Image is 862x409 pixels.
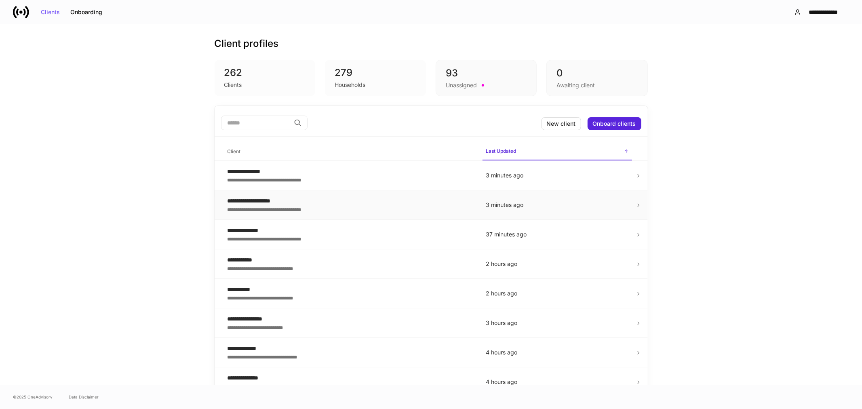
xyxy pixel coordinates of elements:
button: Onboard clients [588,117,641,130]
div: 279 [335,66,416,79]
p: 4 hours ago [486,348,629,356]
div: Households [335,81,365,89]
p: 3 hours ago [486,319,629,327]
div: Clients [224,81,242,89]
p: 3 minutes ago [486,171,629,179]
div: 0 [556,67,637,80]
p: 2 hours ago [486,289,629,297]
button: New client [542,117,581,130]
p: 4 hours ago [486,378,629,386]
div: New client [547,121,576,126]
div: 0Awaiting client [546,60,647,96]
div: 262 [224,66,306,79]
p: 37 minutes ago [486,230,629,238]
button: Onboarding [65,6,107,19]
p: 2 hours ago [486,260,629,268]
div: 93Unassigned [436,60,537,96]
div: Clients [41,9,60,15]
span: Last Updated [483,143,632,160]
div: Onboarding [70,9,102,15]
h6: Last Updated [486,147,516,155]
div: Onboard clients [593,121,636,126]
div: 93 [446,67,527,80]
h3: Client profiles [215,37,279,50]
h6: Client [228,148,241,155]
a: Data Disclaimer [69,394,99,400]
div: Unassigned [446,81,477,89]
button: Clients [36,6,65,19]
p: 3 minutes ago [486,201,629,209]
span: Client [224,143,476,160]
div: Awaiting client [556,81,595,89]
span: © 2025 OneAdvisory [13,394,53,400]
